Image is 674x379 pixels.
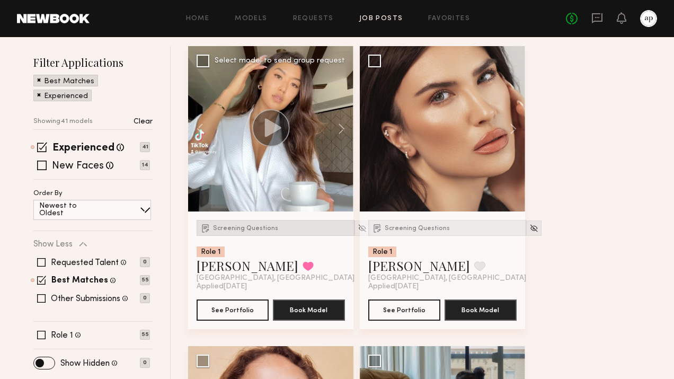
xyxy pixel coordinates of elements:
[197,257,298,274] a: [PERSON_NAME]
[368,299,440,321] button: See Portfolio
[215,57,345,65] div: Select model to send group request
[358,224,367,233] img: Unhide Model
[445,305,517,314] a: Book Model
[428,15,470,22] a: Favorites
[359,15,403,22] a: Job Posts
[51,277,108,285] label: Best Matches
[372,223,383,233] img: Submission Icon
[140,257,150,267] p: 0
[273,299,345,321] button: Book Model
[235,15,267,22] a: Models
[368,246,396,257] div: Role 1
[197,283,345,291] div: Applied [DATE]
[134,118,153,126] p: Clear
[52,143,114,154] label: Experienced
[52,161,104,172] label: New Faces
[140,275,150,285] p: 55
[385,225,450,232] span: Screening Questions
[445,299,517,321] button: Book Model
[44,78,94,85] p: Best Matches
[197,274,354,283] span: [GEOGRAPHIC_DATA], [GEOGRAPHIC_DATA]
[293,15,334,22] a: Requests
[39,202,102,217] p: Newest to Oldest
[273,305,345,314] a: Book Model
[51,331,73,340] label: Role 1
[368,274,526,283] span: [GEOGRAPHIC_DATA], [GEOGRAPHIC_DATA]
[186,15,210,22] a: Home
[140,293,150,303] p: 0
[44,93,88,100] p: Experienced
[33,118,93,125] p: Showing 41 models
[33,240,73,249] p: Show Less
[197,299,269,321] button: See Portfolio
[51,259,119,267] label: Requested Talent
[33,190,63,197] p: Order By
[140,330,150,340] p: 55
[529,224,538,233] img: Unhide Model
[51,295,120,303] label: Other Submissions
[60,359,110,368] label: Show Hidden
[140,160,150,170] p: 14
[213,225,278,232] span: Screening Questions
[368,257,470,274] a: [PERSON_NAME]
[200,223,211,233] img: Submission Icon
[368,283,517,291] div: Applied [DATE]
[140,358,150,368] p: 0
[140,142,150,152] p: 41
[197,246,225,257] div: Role 1
[33,55,153,69] h2: Filter Applications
